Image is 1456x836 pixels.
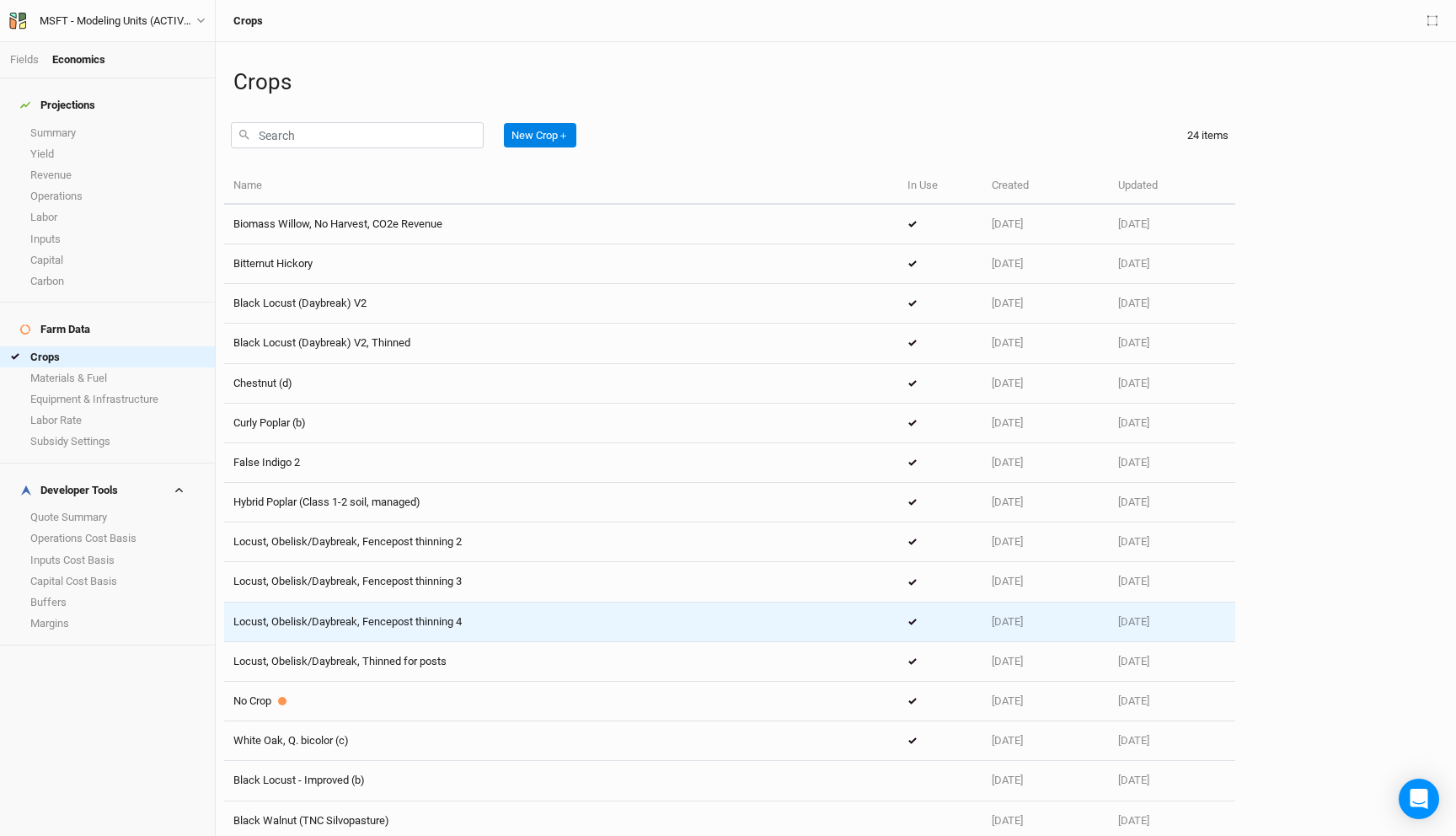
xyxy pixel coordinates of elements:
span: Bitternut Hickory [233,257,313,270]
a: Fields [10,53,39,66]
span: Feb 11, 2025 3:28 PM [1118,377,1149,389]
span: Jan 8, 2025 4:06 PM [992,416,1023,429]
span: Black Locust (Daybreak) V2, Thinned [233,336,410,349]
span: Black Walnut (TNC Silvopasture) [233,814,389,827]
span: Jan 8, 2025 4:06 PM [992,297,1023,309]
span: Feb 20, 2025 6:40 PM [1118,615,1149,628]
div: Projections [20,99,95,112]
span: Jan 8, 2025 4:06 PM [992,257,1023,270]
span: Mar 25, 2025 8:56 PM [1118,734,1149,747]
th: Created [982,169,1109,205]
span: Jun 3, 2025 4:11 PM [1118,297,1149,309]
th: Name [224,169,898,205]
span: Jan 31, 2025 10:16 AM [1118,456,1149,469]
span: Jan 8, 2025 4:06 PM [992,456,1023,469]
span: Jan 8, 2025 4:06 PM [992,535,1023,548]
span: Jan 8, 2025 4:06 PM [992,575,1023,587]
span: Jan 8, 2025 6:35 PM [1118,496,1149,508]
h4: Developer Tools [10,474,205,507]
button: New Crop＋ [504,123,576,148]
span: Feb 20, 2025 6:39 PM [1118,336,1149,349]
span: Locust, Obelisk/Daybreak, Fencepost thinning 2 [233,535,462,548]
span: Curly Poplar (b) [233,416,306,429]
span: Jan 8, 2025 4:06 PM [1118,257,1149,270]
span: Feb 20, 2025 6:39 PM [1118,575,1149,587]
div: Farm Data [20,323,90,336]
span: Jan 8, 2025 4:06 PM [992,496,1023,508]
div: MSFT - Modeling Units (ACTIVE - FINAL) [40,13,196,29]
span: Hybrid Poplar (Class 1-2 soil, managed) [233,496,420,508]
span: Jan 8, 2025 4:06 PM [1118,694,1149,707]
span: Mar 25, 2025 8:23 PM [1118,416,1149,429]
button: MSFT - Modeling Units (ACTIVE - FINAL) [8,12,206,30]
span: Jan 8, 2025 4:06 PM [992,336,1023,349]
span: Jan 8, 2025 4:06 PM [992,377,1023,389]
span: Jan 8, 2025 4:06 PM [1118,774,1149,786]
div: 24 items [1187,128,1228,143]
span: Jan 31, 2025 10:15 AM [1118,217,1149,230]
div: Economics [52,52,105,67]
th: Updated [1109,169,1235,205]
span: No Crop [233,694,271,707]
span: Jan 8, 2025 4:06 PM [992,615,1023,628]
span: Locust, Obelisk/Daybreak, Thinned for posts [233,655,447,667]
h1: Crops [233,69,1438,95]
span: Chestnut (d) [233,377,292,389]
div: Open Intercom Messenger [1399,779,1439,819]
input: Search [231,122,484,148]
span: Locust, Obelisk/Daybreak, Fencepost thinning 3 [233,575,462,587]
span: Feb 20, 2025 6:39 PM [1118,535,1149,548]
h3: Crops [233,14,263,28]
span: Locust, Obelisk/Daybreak, Fencepost thinning 4 [233,615,462,628]
span: Jan 8, 2025 4:06 PM [992,655,1023,667]
span: Jan 16, 2025 1:49 PM [1118,814,1149,827]
span: Jan 16, 2025 1:49 PM [992,814,1023,827]
th: In Use [898,169,982,205]
span: Feb 20, 2025 6:40 PM [1118,655,1149,667]
span: Jan 8, 2025 4:06 PM [992,694,1023,707]
span: Jan 8, 2025 4:06 PM [992,217,1023,230]
span: False Indigo 2 [233,456,300,469]
span: Black Locust (Daybreak) V2 [233,297,367,309]
span: Black Locust - Improved (b) [233,774,365,786]
span: Biomass Willow, No Harvest, CO2e Revenue [233,217,442,230]
span: Jan 8, 2025 4:06 PM [992,734,1023,747]
span: White Oak, Q. bicolor (c) [233,734,349,747]
div: Developer Tools [20,484,118,497]
span: Jan 8, 2025 4:06 PM [992,774,1023,786]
